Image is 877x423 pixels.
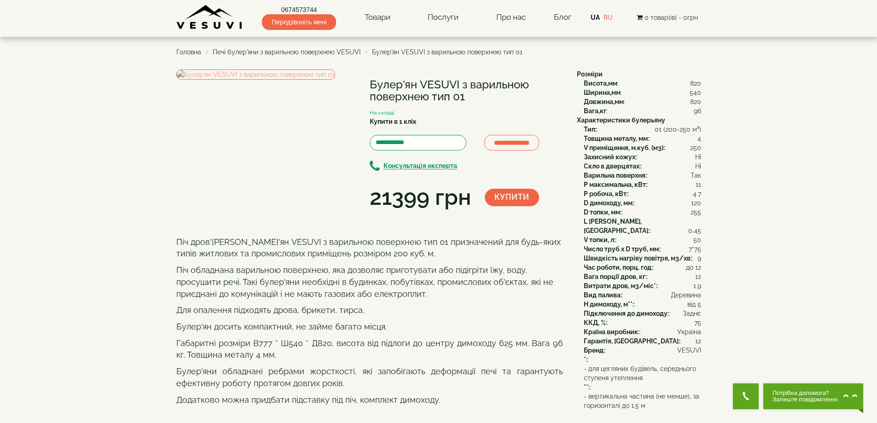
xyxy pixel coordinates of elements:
b: Характеристики булерьяну [577,116,665,124]
a: RU [604,14,613,21]
b: Вага,кг [584,107,606,115]
span: 4 [697,134,701,143]
span: 12 [695,272,701,281]
b: Швидкість нагріву повітря, м3/хв: [584,255,692,262]
span: Україна [677,327,701,336]
p: Габаритні розміри В777 * Ш540 * Д820, висота від підлоги до центру димоходу 625 мм. Вага 96 кг. Т... [176,337,563,361]
b: Вид палива: [584,291,622,299]
a: UA [591,14,600,21]
div: : [584,254,701,263]
div: : [584,336,701,346]
div: : [584,364,701,392]
b: Товщина металу, мм: [584,135,649,142]
span: 820 [690,97,701,106]
a: 0674573744 [262,5,336,14]
span: 4.7 [693,189,701,198]
span: 250 [690,143,701,152]
span: 75 [694,318,701,327]
div: : [584,327,701,336]
span: Ні [695,162,701,171]
div: : [584,217,701,235]
div: : [584,355,701,364]
span: - вертикальна частина (не менше), за горизонталі до 1,5 м [584,392,701,410]
b: Захисний кожух: [584,153,637,161]
div: : [584,97,701,106]
div: : [584,281,701,290]
div: : [584,309,701,318]
span: 540 [690,88,701,97]
div: : [584,171,701,180]
b: D димоходу, мм: [584,199,634,207]
p: Булер'ян досить компактний, не займе багато місця. [176,321,563,333]
span: - для цегляних будівель, середнього ступеня утеплення [584,364,701,382]
b: Гарантія, [GEOGRAPHIC_DATA]: [584,337,680,345]
div: 21399 грн [370,182,471,213]
a: Послуги [418,7,468,28]
b: Розміри [577,70,603,78]
b: Консультація експерта [383,162,457,170]
p: Піч дров'[PERSON_NAME]'ян VESUVI з варильною поверхнею тип 01 призначений для будь-яких типів жит... [176,236,563,260]
label: Купити в 1 клік [370,117,417,126]
b: Довжина,мм [584,98,624,105]
b: L [PERSON_NAME], [GEOGRAPHIC_DATA]: [584,218,650,234]
div: : [584,143,701,152]
span: Залиште повідомлення [772,396,839,403]
b: Витрати дров, м3/міс*: [584,282,657,290]
button: Купити [485,189,539,206]
span: Ні [695,152,701,162]
span: Передзвоніть мені [262,14,336,30]
span: 96 [694,106,701,116]
img: content [176,5,243,30]
div: : [584,272,701,281]
button: 0 товар(ів) - 0грн [634,12,701,23]
span: 11 [696,180,701,189]
b: Скло в дверцятах: [584,162,641,170]
div: : [584,263,701,272]
b: Тип: [584,126,597,133]
b: Бренд: [584,347,605,354]
div: : [584,346,701,355]
div: : [584,134,701,143]
span: від 5 [687,300,701,309]
b: Ширина,мм [584,89,621,96]
span: 820 [690,79,701,88]
span: 255 [691,208,701,217]
img: Булер'ян VESUVI з варильною поверхнею тип 01 [176,70,335,80]
div: : [584,162,701,171]
b: V топки, л: [584,236,616,243]
span: 01 (200-250 м³) [655,125,701,134]
span: Деревина [671,290,701,300]
div: : [584,180,701,189]
b: P максимальна, кВт: [584,181,647,188]
span: 0 товар(ів) - 0грн [645,14,698,21]
span: 12 [695,336,701,346]
p: Піч обладнана варильною поверхнею, яка дозволяє приготувати або підігріти їжу, воду, просушити ре... [176,264,563,300]
button: Get Call button [733,383,759,409]
span: Заднє [683,309,701,318]
div: : [584,189,701,198]
span: 1.9 [693,281,701,290]
span: Так [691,171,701,180]
b: D топки, мм: [584,209,621,216]
span: 0.45 [688,226,701,235]
b: ККД, %: [584,319,607,326]
div: : [584,152,701,162]
div: : [584,106,701,116]
b: Варильна поверхня: [584,172,647,179]
b: Країна виробник: [584,328,639,336]
div: : [584,125,701,134]
p: Булер'яни обладнані ребрами жорсткості, які запобігають деформації печі та гарантують ефективну р... [176,365,563,389]
span: 120 [691,198,701,208]
div: : [584,79,701,88]
b: Вага порції дров, кг: [584,273,647,280]
b: H димоходу, м**: [584,301,634,308]
b: Висота,мм [584,80,617,87]
a: Головна [176,48,201,56]
div: : [584,290,701,300]
h1: Булер'ян VESUVI з варильною поверхнею тип 01 [370,79,563,103]
b: P робоча, кВт: [584,190,628,197]
b: Число труб x D труб, мм: [584,245,660,253]
p: Додатково можна придбати підставку під піч, комплект димоходу. [176,394,563,406]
